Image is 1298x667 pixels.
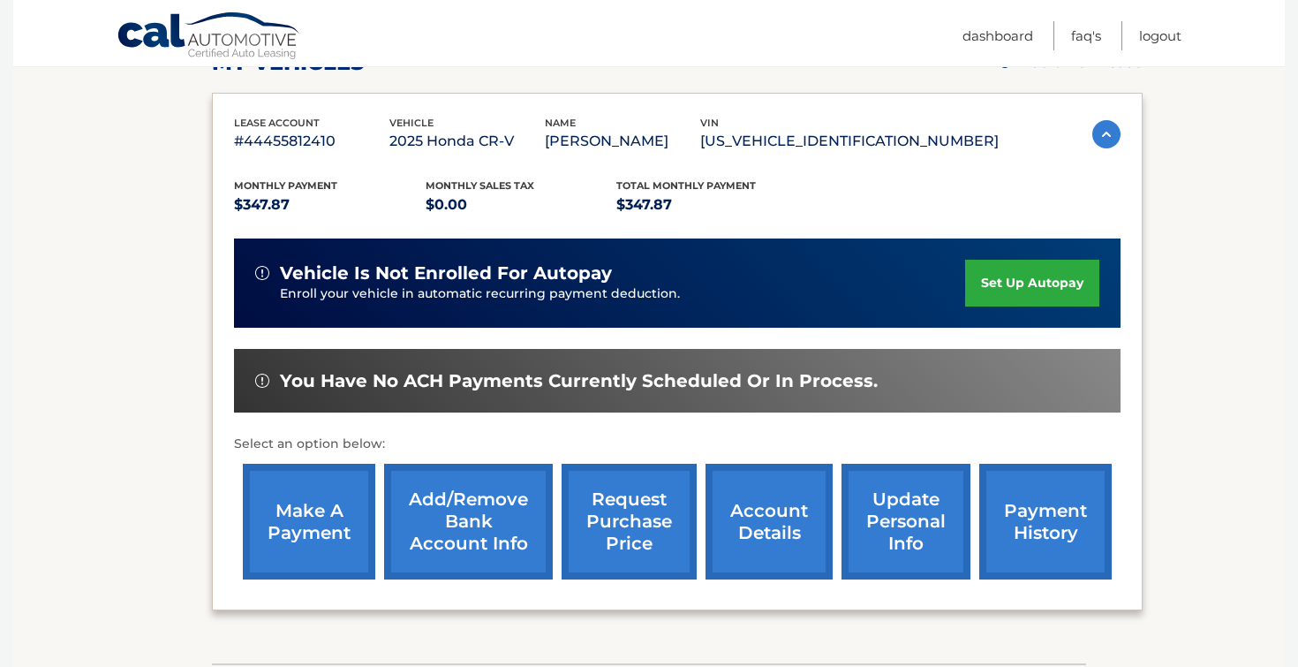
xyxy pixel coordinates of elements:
[384,464,553,580] a: Add/Remove bank account info
[979,464,1112,580] a: payment history
[255,266,269,280] img: alert-white.svg
[234,193,426,217] p: $347.87
[700,117,719,129] span: vin
[1071,21,1101,50] a: FAQ's
[234,129,389,154] p: #44455812410
[426,179,534,192] span: Monthly sales Tax
[389,117,434,129] span: vehicle
[545,117,576,129] span: name
[280,370,878,392] span: You have no ACH payments currently scheduled or in process.
[1139,21,1181,50] a: Logout
[706,464,833,580] a: account details
[234,117,320,129] span: lease account
[280,262,612,284] span: vehicle is not enrolled for autopay
[965,260,1099,307] a: set up autopay
[280,284,965,304] p: Enroll your vehicle in automatic recurring payment deduction.
[389,129,545,154] p: 2025 Honda CR-V
[841,464,970,580] a: update personal info
[426,193,617,217] p: $0.00
[234,179,337,192] span: Monthly Payment
[234,434,1121,455] p: Select an option below:
[545,129,700,154] p: [PERSON_NAME]
[255,374,269,388] img: alert-white.svg
[1092,120,1121,148] img: accordion-active.svg
[616,193,808,217] p: $347.87
[616,179,756,192] span: Total Monthly Payment
[117,11,302,63] a: Cal Automotive
[562,464,697,580] a: request purchase price
[700,129,999,154] p: [US_VEHICLE_IDENTIFICATION_NUMBER]
[962,21,1033,50] a: Dashboard
[243,464,375,580] a: make a payment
